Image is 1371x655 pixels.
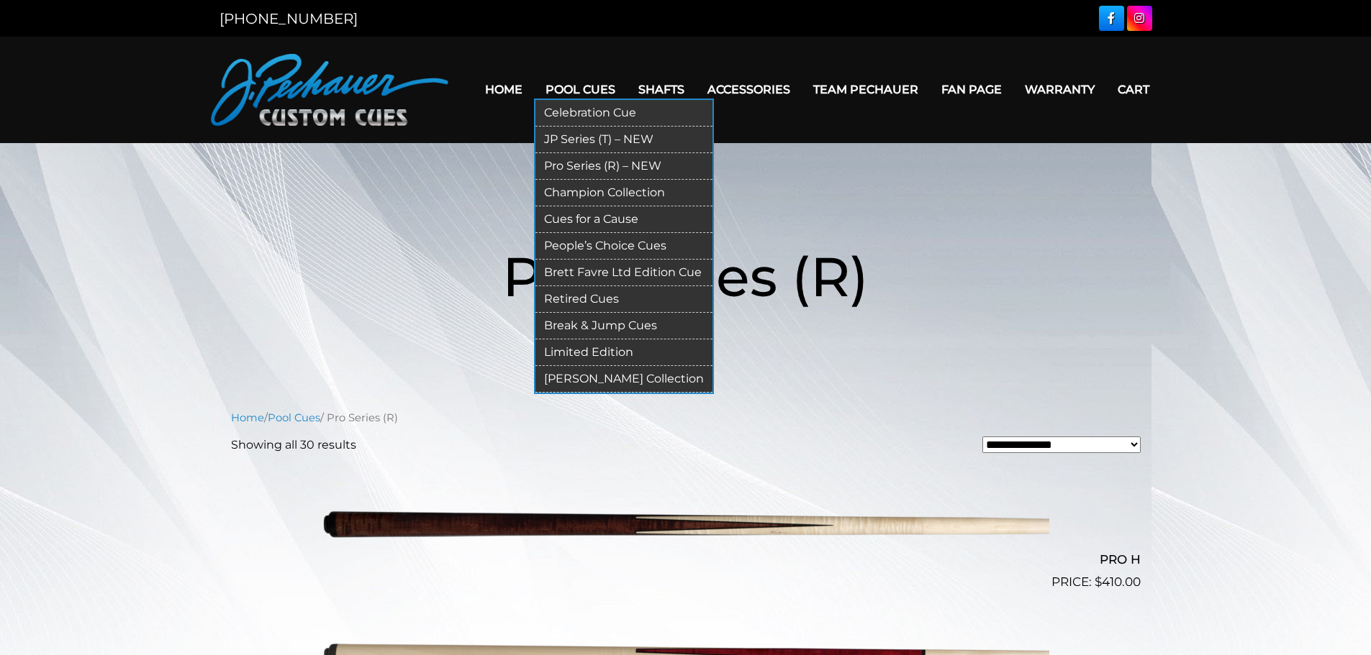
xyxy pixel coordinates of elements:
a: [PHONE_NUMBER] [220,10,358,27]
a: Shafts [627,71,696,108]
a: Champion Collection [535,180,712,206]
a: Pool Cues [268,411,320,424]
a: [PERSON_NAME] Collection [535,366,712,393]
a: Cart [1106,71,1161,108]
a: Brett Favre Ltd Edition Cue [535,260,712,286]
a: Warranty [1013,71,1106,108]
span: $ [1095,574,1102,589]
a: JP Series (T) – NEW [535,127,712,153]
a: Home [474,71,534,108]
a: PRO H $410.00 [231,465,1141,592]
img: PRO H [322,465,1049,586]
a: Team Pechauer [802,71,930,108]
select: Shop order [982,436,1141,453]
a: Celebration Cue [535,100,712,127]
a: Pro Series (R) – NEW [535,153,712,180]
span: Pro Series (R) [502,243,869,310]
p: Showing all 30 results [231,436,356,454]
a: People’s Choice Cues [535,233,712,260]
a: Break & Jump Cues [535,313,712,339]
a: Fan Page [930,71,1013,108]
a: Home [231,411,264,424]
nav: Breadcrumb [231,410,1141,426]
a: Cues for a Cause [535,206,712,233]
bdi: 410.00 [1095,574,1141,589]
img: Pechauer Custom Cues [211,54,448,126]
a: Retired Cues [535,286,712,313]
h2: PRO H [231,546,1141,573]
a: Pool Cues [534,71,627,108]
a: Limited Edition [535,339,712,366]
a: Accessories [696,71,802,108]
